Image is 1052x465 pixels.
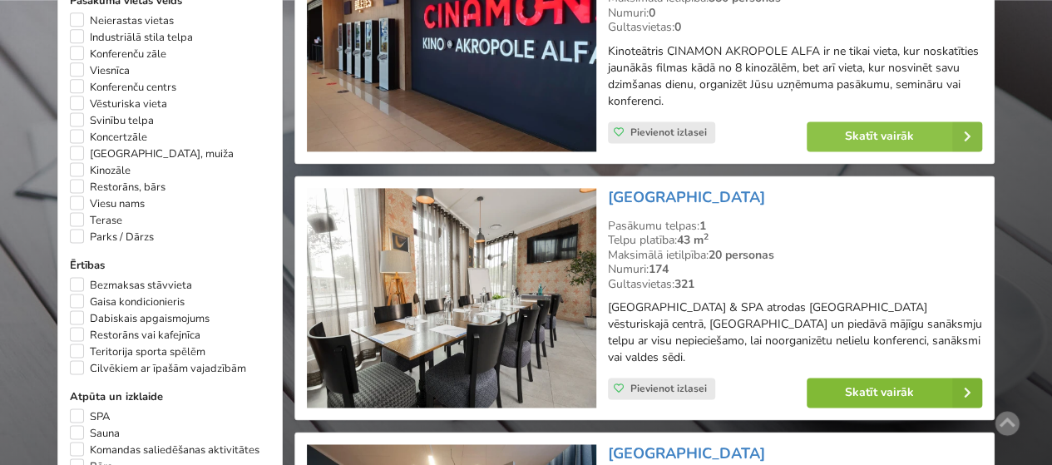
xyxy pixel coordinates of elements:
label: Komandas saliedēšanas aktivitātes [70,442,259,458]
label: Viesu nams [70,195,145,212]
label: Sauna [70,425,120,442]
label: Vēsturiska vieta [70,96,167,112]
strong: 0 [674,19,681,35]
div: Gultasvietas: [608,20,982,35]
label: Ērtības [70,257,270,274]
sup: 2 [704,230,709,243]
strong: 20 personas [709,247,774,263]
strong: 0 [649,5,655,21]
p: [GEOGRAPHIC_DATA] & SPA atrodas [GEOGRAPHIC_DATA] vēsturiskajā centrā, [GEOGRAPHIC_DATA] un piedā... [608,299,982,366]
label: Industriālā stila telpa [70,29,193,46]
span: Pievienot izlasei [630,382,707,395]
label: Neierastas vietas [70,12,174,29]
label: Dabiskais apgaismojums [70,310,210,327]
div: Numuri: [608,6,982,21]
strong: 321 [674,276,694,292]
label: Teritorija sporta spēlēm [70,344,205,360]
label: Bezmaksas stāvvieta [70,277,192,294]
strong: 43 m [677,232,709,248]
strong: 1 [699,218,706,234]
a: [GEOGRAPHIC_DATA] [608,187,765,207]
label: Restorāns, bārs [70,179,165,195]
div: Telpu platība: [608,233,982,248]
label: Terase [70,212,122,229]
label: Konferenču zāle [70,46,166,62]
a: Skatīt vairāk [807,121,982,151]
label: [GEOGRAPHIC_DATA], muiža [70,146,234,162]
label: Svinību telpa [70,112,154,129]
div: Pasākumu telpas: [608,219,982,234]
div: Gultasvietas: [608,277,982,292]
p: Kinoteātris CINAMON AKROPOLE ALFA ir ne tikai vieta, kur noskatīties jaunākās filmas kādā no 8 ki... [608,43,982,110]
div: Maksimālā ietilpība: [608,248,982,263]
span: Pievienot izlasei [630,126,707,139]
label: Atpūta un izklaide [70,388,270,405]
img: Viesnīca | Rīga | Wellton Riga Hotel & SPA [307,188,595,408]
label: Parks / Dārzs [70,229,154,245]
a: [GEOGRAPHIC_DATA] [608,443,765,463]
a: Skatīt vairāk [807,378,982,408]
div: Numuri: [608,262,982,277]
label: Kinozāle [70,162,131,179]
label: Gaisa kondicionieris [70,294,185,310]
label: Koncertzāle [70,129,147,146]
strong: 174 [649,261,669,277]
label: SPA [70,408,110,425]
label: Viesnīca [70,62,130,79]
label: Konferenču centrs [70,79,176,96]
label: Cilvēkiem ar īpašām vajadzībām [70,360,246,377]
label: Restorāns vai kafejnīca [70,327,200,344]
